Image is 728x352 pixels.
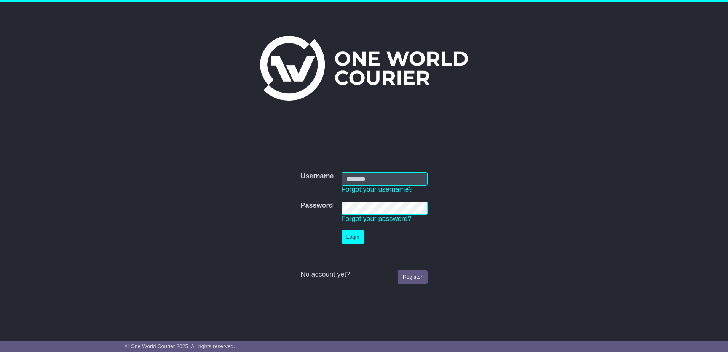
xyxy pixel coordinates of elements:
div: No account yet? [300,270,427,279]
a: Forgot your password? [342,215,412,222]
label: Username [300,172,334,181]
a: Forgot your username? [342,186,413,193]
label: Password [300,202,333,210]
span: © One World Courier 2025. All rights reserved. [125,343,235,349]
img: One World [260,36,468,101]
button: Login [342,230,364,244]
a: Register [398,270,427,284]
